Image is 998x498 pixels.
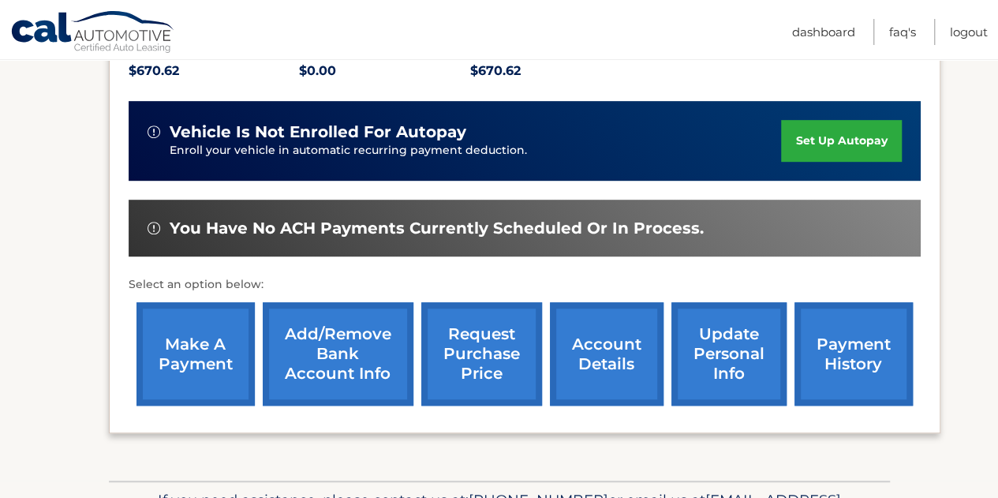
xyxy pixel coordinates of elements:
[950,19,988,45] a: Logout
[794,302,913,406] a: payment history
[136,302,255,406] a: make a payment
[170,142,782,159] p: Enroll your vehicle in automatic recurring payment deduction.
[889,19,916,45] a: FAQ's
[421,302,542,406] a: request purchase price
[170,122,466,142] span: vehicle is not enrolled for autopay
[550,302,663,406] a: account details
[148,222,160,234] img: alert-white.svg
[129,60,300,82] p: $670.62
[129,275,921,294] p: Select an option below:
[263,302,413,406] a: Add/Remove bank account info
[170,219,704,238] span: You have no ACH payments currently scheduled or in process.
[792,19,855,45] a: Dashboard
[148,125,160,138] img: alert-white.svg
[671,302,787,406] a: update personal info
[10,10,176,56] a: Cal Automotive
[781,120,901,162] a: set up autopay
[470,60,641,82] p: $670.62
[299,60,470,82] p: $0.00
